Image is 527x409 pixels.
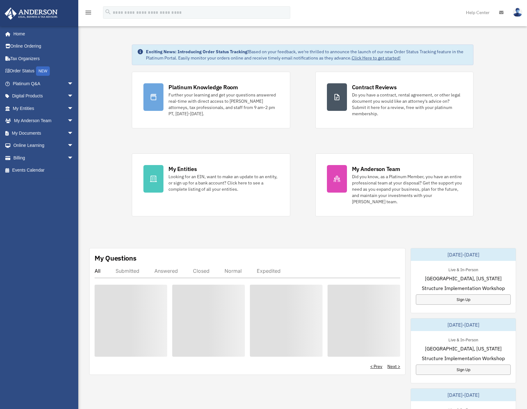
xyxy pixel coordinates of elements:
div: Did you know, as a Platinum Member, you have an entire professional team at your disposal? Get th... [352,173,462,205]
a: My Anderson Team Did you know, as a Platinum Member, you have an entire professional team at your... [315,153,473,216]
span: arrow_drop_down [67,90,80,103]
span: arrow_drop_down [67,127,80,140]
div: My Entities [168,165,197,173]
a: My Documentsarrow_drop_down [4,127,83,139]
span: [GEOGRAPHIC_DATA], [US_STATE] [425,345,502,352]
a: Sign Up [416,365,511,375]
i: search [105,8,111,15]
a: Events Calendar [4,164,83,177]
div: Contract Reviews [352,83,397,91]
div: Closed [193,268,209,274]
a: menu [85,11,92,16]
div: My Anderson Team [352,165,400,173]
a: Order StatusNEW [4,65,83,78]
div: Answered [154,268,178,274]
div: Normal [225,268,242,274]
span: [GEOGRAPHIC_DATA], [US_STATE] [425,275,502,282]
a: Sign Up [416,294,511,305]
div: Further your learning and get your questions answered real-time with direct access to [PERSON_NAM... [168,92,278,117]
img: Anderson Advisors Platinum Portal [3,8,59,20]
a: Online Learningarrow_drop_down [4,139,83,152]
img: User Pic [513,8,522,17]
span: arrow_drop_down [67,139,80,152]
strong: Exciting News: Introducing Order Status Tracking! [146,49,249,54]
a: Tax Organizers [4,52,83,65]
div: [DATE]-[DATE] [411,248,516,261]
div: Expedited [257,268,281,274]
div: Looking for an EIN, want to make an update to an entity, or sign up for a bank account? Click her... [168,173,278,192]
div: NEW [36,66,50,76]
a: Next > [387,363,400,370]
a: Platinum Knowledge Room Further your learning and get your questions answered real-time with dire... [132,72,290,128]
a: < Prev [370,363,382,370]
span: Structure Implementation Workshop [422,355,505,362]
span: arrow_drop_down [67,102,80,115]
span: Structure Implementation Workshop [422,284,505,292]
span: arrow_drop_down [67,115,80,127]
a: Billingarrow_drop_down [4,152,83,164]
a: Home [4,28,80,40]
div: Based on your feedback, we're thrilled to announce the launch of our new Order Status Tracking fe... [146,49,468,61]
div: [DATE]-[DATE] [411,389,516,401]
div: Do you have a contract, rental agreement, or other legal document you would like an attorney's ad... [352,92,462,117]
div: Live & In-Person [443,336,483,343]
span: arrow_drop_down [67,77,80,90]
a: My Anderson Teamarrow_drop_down [4,115,83,127]
i: menu [85,9,92,16]
a: Platinum Q&Aarrow_drop_down [4,77,83,90]
a: My Entitiesarrow_drop_down [4,102,83,115]
a: Contract Reviews Do you have a contract, rental agreement, or other legal document you would like... [315,72,473,128]
div: Live & In-Person [443,266,483,272]
a: Digital Productsarrow_drop_down [4,90,83,102]
div: All [95,268,101,274]
span: arrow_drop_down [67,152,80,164]
a: Click Here to get started! [352,55,400,61]
a: My Entities Looking for an EIN, want to make an update to an entity, or sign up for a bank accoun... [132,153,290,216]
div: Platinum Knowledge Room [168,83,238,91]
div: Submitted [116,268,139,274]
a: Online Ordering [4,40,83,53]
div: My Questions [95,253,137,263]
div: [DATE]-[DATE] [411,318,516,331]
